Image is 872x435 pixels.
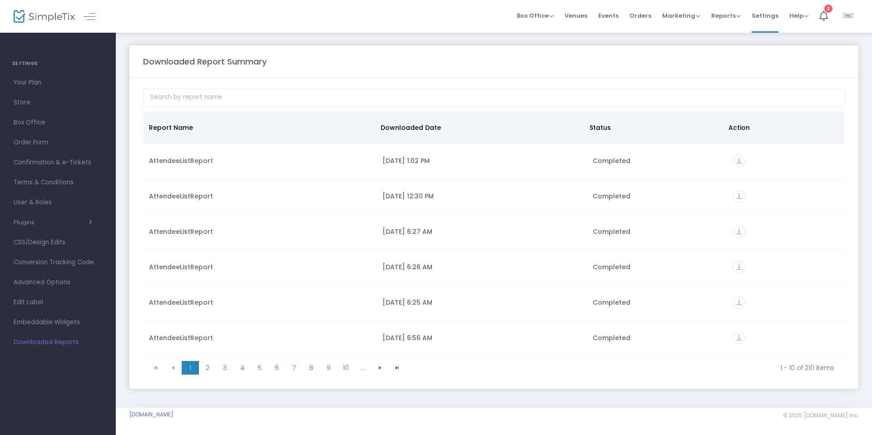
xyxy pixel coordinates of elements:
span: Page 6 [268,361,285,375]
div: AttendeeListReport [149,227,372,236]
div: 9/15/2025 6:56 AM [382,333,582,342]
span: Embeddable Widgets [14,316,102,328]
span: Page 9 [320,361,337,375]
span: Terms & Conditions [14,177,102,188]
a: [DOMAIN_NAME] [129,411,173,418]
div: AttendeeListReport [149,192,372,201]
i: vertical_align_bottom [733,332,745,344]
span: Events [598,4,619,27]
span: Advanced Options [14,277,102,288]
div: AttendeeListReport [149,156,372,165]
span: Order Form [14,137,102,148]
span: Page 2 [199,361,216,375]
span: Page 3 [216,361,233,375]
span: Box Office [14,117,102,129]
a: vertical_align_bottom [733,158,745,167]
a: vertical_align_bottom [733,264,745,273]
span: Help [789,11,808,20]
i: vertical_align_bottom [733,297,745,309]
i: vertical_align_bottom [733,261,745,273]
span: Settings [752,4,778,27]
span: Page 8 [302,361,320,375]
div: Completed [593,262,722,272]
span: Go to the next page [377,364,384,371]
span: Edit Label [14,297,102,308]
span: Store [14,97,102,109]
i: vertical_align_bottom [733,190,745,203]
div: 9/16/2025 6:26 AM [382,262,582,272]
div: AttendeeListReport [149,333,372,342]
div: https://go.SimpleTix.com/ulod9 [733,297,839,309]
span: Box Office [517,11,554,20]
span: © 2025 [DOMAIN_NAME] Inc. [783,412,858,419]
div: 9/17/2025 12:30 PM [382,192,582,201]
div: 2 [824,5,832,13]
th: Downloaded Date [375,112,584,143]
i: vertical_align_bottom [733,226,745,238]
div: Completed [593,298,722,307]
m-panel-title: Downloaded Report Summary [143,55,267,68]
span: Conversion Tracking Code [14,257,102,268]
span: Go to the last page [389,361,406,375]
th: Report Name [144,112,375,143]
div: https://go.SimpleTix.com/ztt4b [733,226,839,238]
div: 9/16/2025 6:27 AM [382,227,582,236]
span: Page 5 [251,361,268,375]
kendo-pager-info: 1 - 10 of 210 items [412,363,834,372]
span: Venues [565,4,587,27]
span: Your Plan [14,77,102,89]
div: https://go.SimpleTix.com/bshn0 [733,332,839,344]
span: Page 4 [233,361,251,375]
div: AttendeeListReport [149,298,372,307]
div: AttendeeListReport [149,262,372,272]
a: vertical_align_bottom [733,193,745,202]
span: Page 11 [354,361,372,375]
span: Confirmation & e-Tickets [14,157,102,168]
span: Page 10 [337,361,354,375]
span: Page 7 [285,361,302,375]
div: 9/17/2025 1:02 PM [382,156,582,165]
button: Plugins [14,219,92,226]
i: vertical_align_bottom [733,155,745,167]
div: 9/16/2025 6:25 AM [382,298,582,307]
div: https://go.SimpleTix.com/7sehb [733,261,839,273]
div: Completed [593,156,722,165]
span: Reports [711,11,741,20]
a: vertical_align_bottom [733,299,745,308]
span: Downloaded Reports [14,336,102,348]
span: User & Roles [14,197,102,208]
div: Data table [144,112,844,357]
div: Completed [593,192,722,201]
span: Go to the last page [394,364,401,371]
div: https://go.SimpleTix.com/0fi7c [733,155,839,167]
a: vertical_align_bottom [733,228,745,237]
th: Action [723,112,839,143]
div: Completed [593,227,722,236]
span: Page 1 [182,361,199,375]
h4: SETTINGS [12,54,104,73]
span: CSS/Design Edits [14,237,102,248]
span: Marketing [662,11,700,20]
th: Status [584,112,723,143]
span: Go to the next page [372,361,389,375]
a: vertical_align_bottom [733,335,745,344]
div: Completed [593,333,722,342]
span: Orders [629,4,651,27]
div: https://go.SimpleTix.com/73bfu [733,190,839,203]
input: Search by report name [143,88,845,107]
